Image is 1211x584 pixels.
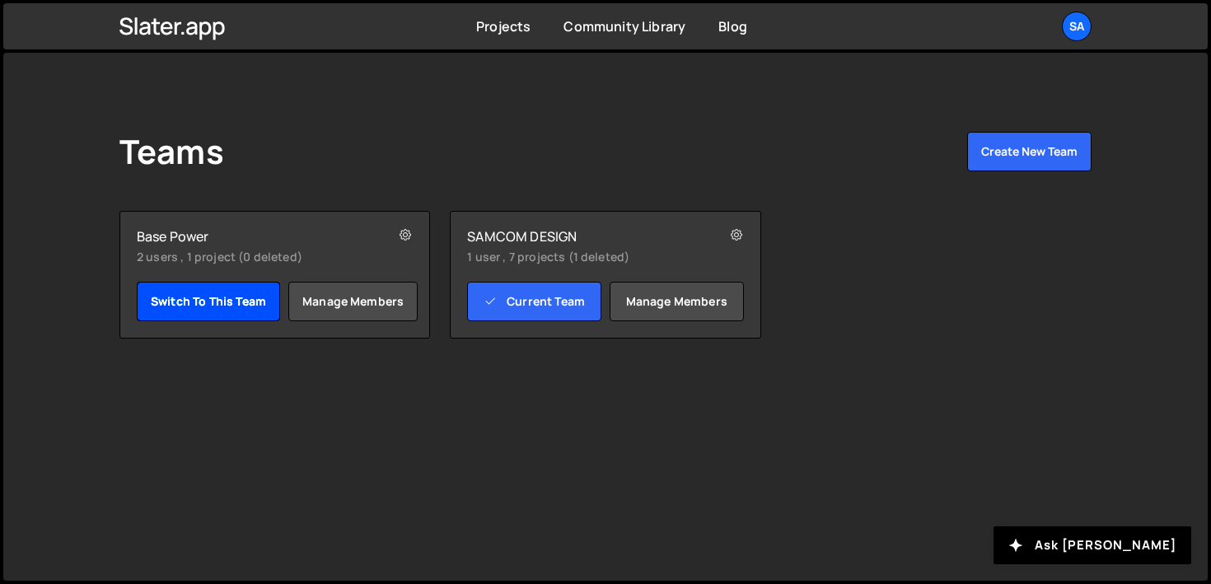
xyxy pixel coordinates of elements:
a: SA [1062,12,1092,41]
h1: Teams [119,132,224,171]
a: Blog [718,17,747,35]
small: 2 users , 1 project (0 deleted) [137,249,363,265]
a: Community Library [563,17,685,35]
a: Projects [476,17,531,35]
a: Current Team [467,282,601,321]
h2: SAMCOM DESIGN [467,228,694,245]
a: Manage members [288,282,418,321]
h2: Base Power [137,228,363,245]
small: 1 user , 7 projects (1 deleted) [467,249,694,265]
a: Manage members [610,282,744,321]
a: Switch to this team [137,282,280,321]
button: Ask [PERSON_NAME] [994,526,1191,564]
button: Create New Team [967,132,1092,171]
